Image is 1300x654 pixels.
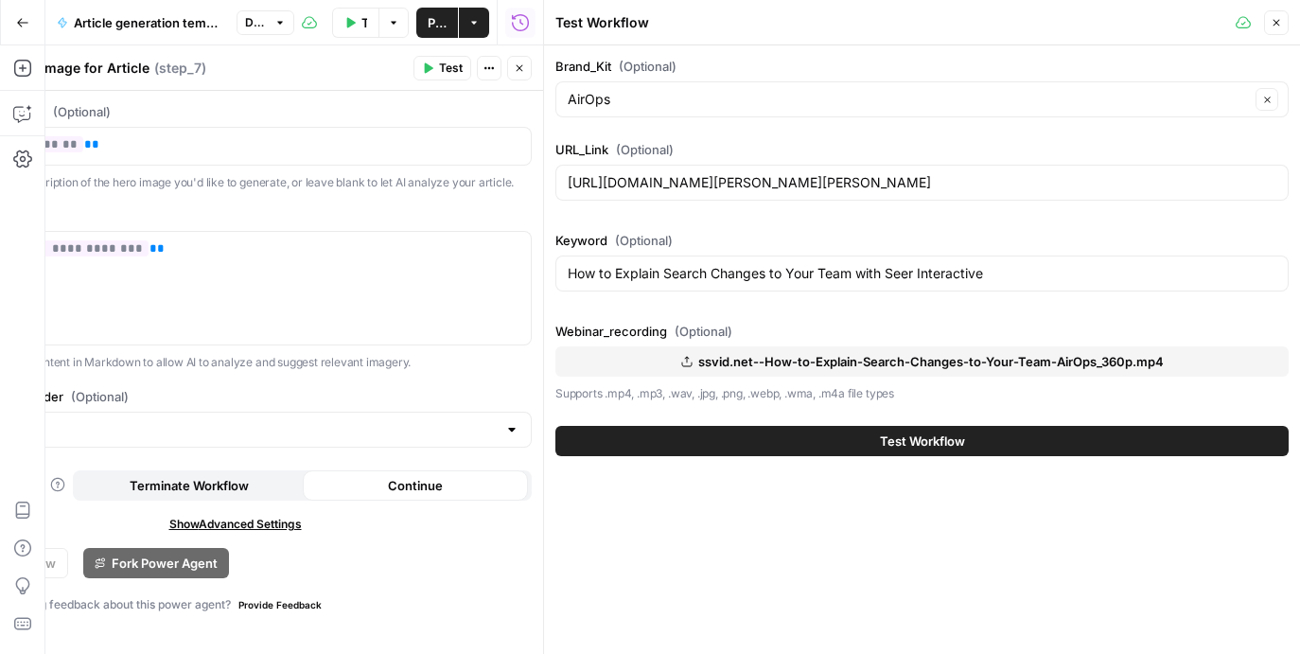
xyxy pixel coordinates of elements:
span: Show Advanced Settings [169,516,302,533]
label: Brand_Kit [555,57,1289,76]
span: ssvid.net--How-to-Explain-Search-Changes-to-Your-Team-AirOps_360p.mp4 [698,352,1164,371]
label: Keyword [555,231,1289,250]
button: Publish [416,8,458,38]
label: Webinar_recording [555,322,1289,341]
span: (Optional) [675,322,732,341]
button: ssvid.net--How-to-Explain-Search-Changes-to-Your-Team-AirOps_360p.mp4 [555,346,1289,377]
label: URL_Link [555,140,1289,159]
button: Terminate Workflow [77,470,303,501]
button: Test Workflow [332,8,378,38]
span: (Optional) [615,231,673,250]
span: (Optional) [619,57,676,76]
span: Provide Feedback [238,597,322,612]
span: Test Workflow [880,432,965,451]
span: (Optional) [71,387,129,406]
span: Publish [428,13,447,32]
button: Draft [237,10,294,35]
p: Supports .mp4, .mp3, .wav, .jpg, .png, .webp, .wma, .m4a file types [555,384,1289,403]
button: Article generation template [45,8,233,38]
button: Provide Feedback [231,593,329,616]
span: Terminate Workflow [130,476,249,495]
button: Test [413,56,471,80]
span: (Optional) [616,140,674,159]
span: Draft [245,14,269,31]
span: Test [439,60,463,77]
span: Test Workflow [361,13,367,32]
button: Fork Power Agent [83,548,229,578]
span: Article generation template [74,13,221,32]
input: AirOps [568,90,1250,109]
span: Continue [388,476,443,495]
span: ( step_7 ) [154,59,206,78]
span: Fork Power Agent [112,554,218,573]
span: (Optional) [53,102,111,121]
button: Test Workflow [555,426,1289,456]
